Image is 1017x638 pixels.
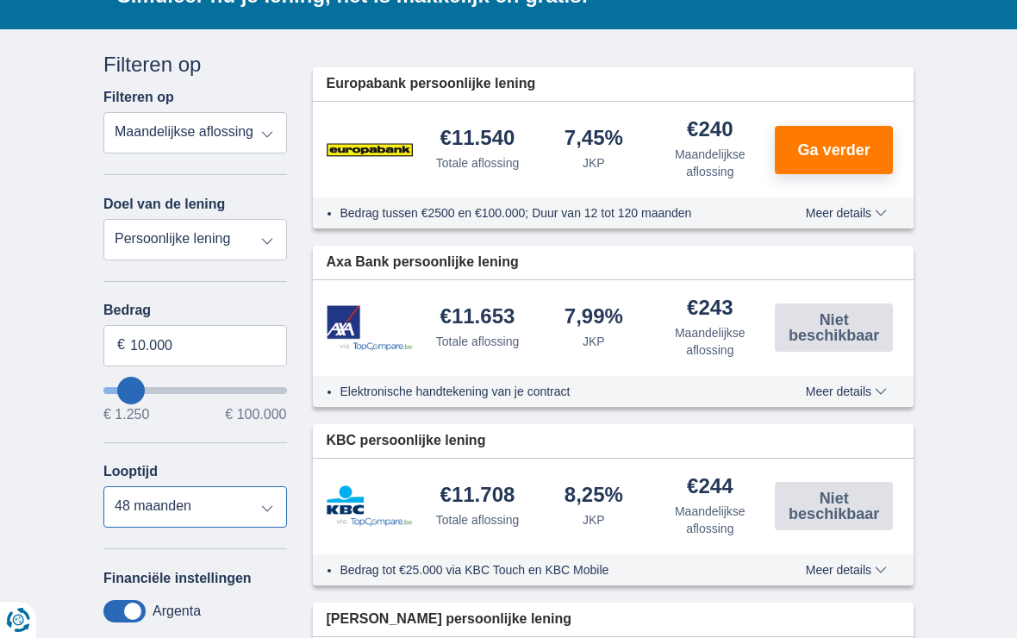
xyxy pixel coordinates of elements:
[780,491,888,522] span: Niet beschikbaar
[103,464,158,479] label: Looptijd
[327,305,413,351] img: product.pl.alt Axa Bank
[436,154,520,172] div: Totale aflossing
[440,485,515,508] div: €11.708
[103,303,287,318] label: Bedrag
[103,50,287,79] div: Filteren op
[327,485,413,527] img: product.pl.alt KBC
[327,253,519,272] span: Axa Bank persoonlijke lening
[687,476,733,499] div: €244
[327,128,413,172] img: product.pl.alt Europabank
[583,154,605,172] div: JKP
[103,387,287,394] input: wantToBorrow
[565,485,623,508] div: 8,25%
[440,128,515,151] div: €11.540
[798,142,870,158] span: Ga verder
[340,561,769,579] li: Bedrag tot €25.000 via KBC Touch en KBC Mobile
[153,604,201,619] label: Argenta
[327,74,536,94] span: Europabank persoonlijke lening
[327,610,571,629] span: [PERSON_NAME] persoonlijke lening
[806,564,887,576] span: Meer details
[103,197,225,212] label: Doel van de lening
[775,482,893,530] button: Niet beschikbaar
[658,146,761,180] div: Maandelijkse aflossing
[775,303,893,352] button: Niet beschikbaar
[117,335,125,355] span: €
[687,297,733,321] div: €243
[565,306,623,329] div: 7,99%
[436,333,520,350] div: Totale aflossing
[225,408,286,422] span: € 100.000
[340,383,769,400] li: Elektronische handtekening van je contract
[583,511,605,529] div: JKP
[658,503,761,537] div: Maandelijkse aflossing
[436,511,520,529] div: Totale aflossing
[103,571,252,586] label: Financiële instellingen
[806,385,887,397] span: Meer details
[327,431,486,451] span: KBC persoonlijke lening
[340,204,769,222] li: Bedrag tussen €2500 en €100.000; Duur van 12 tot 120 maanden
[793,206,900,220] button: Meer details
[793,385,900,398] button: Meer details
[780,312,888,343] span: Niet beschikbaar
[103,90,174,105] label: Filteren op
[658,324,761,359] div: Maandelijkse aflossing
[565,128,623,151] div: 7,45%
[775,126,893,174] button: Ga verder
[103,408,149,422] span: € 1.250
[806,207,887,219] span: Meer details
[687,119,733,142] div: €240
[583,333,605,350] div: JKP
[793,563,900,577] button: Meer details
[440,306,515,329] div: €11.653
